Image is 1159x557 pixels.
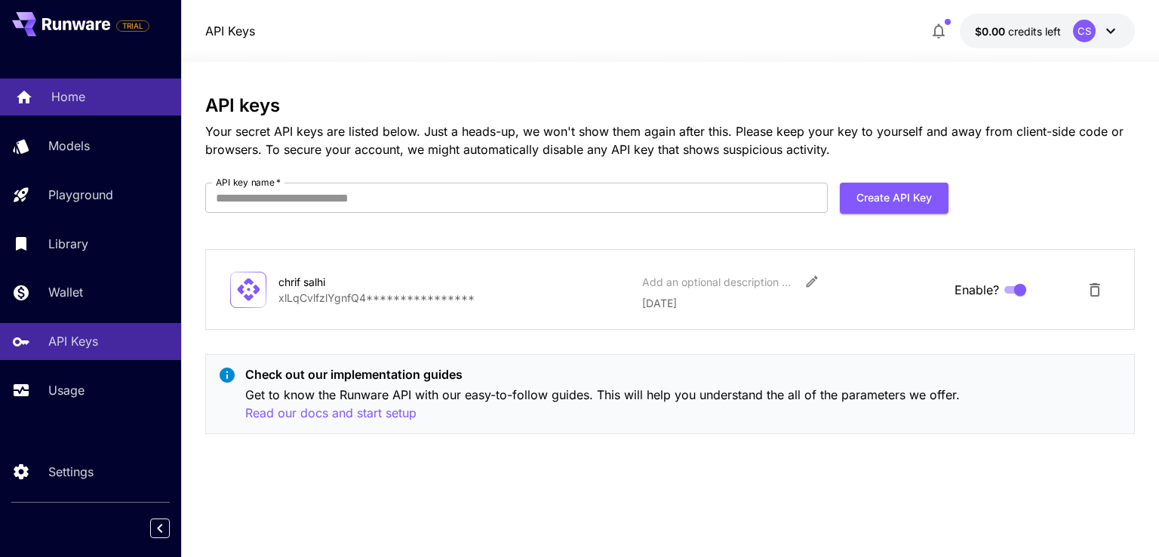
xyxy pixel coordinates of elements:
[48,381,85,399] p: Usage
[48,186,113,204] p: Playground
[960,14,1135,48] button: $0.00CS
[48,332,98,350] p: API Keys
[955,281,999,299] span: Enable?
[48,235,88,253] p: Library
[798,268,825,295] button: Edit
[161,515,181,542] div: Collapse sidebar
[1080,275,1110,305] button: Delete API Key
[840,183,948,214] button: Create API Key
[116,17,149,35] span: Add your payment card to enable full platform functionality.
[205,22,255,40] a: API Keys
[150,519,170,538] button: Collapse sidebar
[1073,20,1096,42] div: CS
[975,23,1061,39] div: $0.00
[642,274,793,290] div: Add an optional description or comment
[245,404,417,423] button: Read our docs and start setup
[48,137,90,155] p: Models
[48,463,94,481] p: Settings
[216,176,281,189] label: API key name
[975,25,1008,38] span: $0.00
[205,22,255,40] nav: breadcrumb
[245,365,1121,383] p: Check out our implementation guides
[51,88,85,106] p: Home
[1008,25,1061,38] span: credits left
[205,122,1134,158] p: Your secret API keys are listed below. Just a heads-up, we won't show them again after this. Plea...
[642,295,942,311] p: [DATE]
[205,95,1134,116] h3: API keys
[278,274,429,290] div: chrif salhi
[48,283,83,301] p: Wallet
[117,20,149,32] span: TRIAL
[245,386,1121,423] p: Get to know the Runware API with our easy-to-follow guides. This will help you understand the all...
